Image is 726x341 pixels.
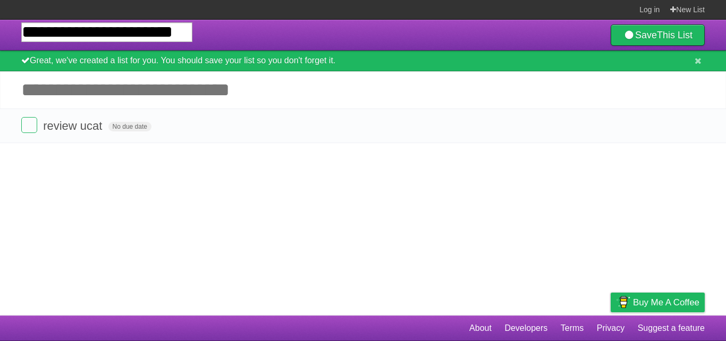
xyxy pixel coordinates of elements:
a: Buy me a coffee [611,293,705,312]
span: No due date [108,122,151,131]
a: SaveThis List [611,24,705,46]
span: Buy me a coffee [633,293,699,312]
span: review ucat [43,119,105,132]
b: This List [657,30,693,40]
a: Terms [561,318,584,338]
img: Buy me a coffee [616,293,630,311]
a: Developers [504,318,547,338]
a: Privacy [597,318,624,338]
a: About [469,318,492,338]
label: Done [21,117,37,133]
a: Suggest a feature [638,318,705,338]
